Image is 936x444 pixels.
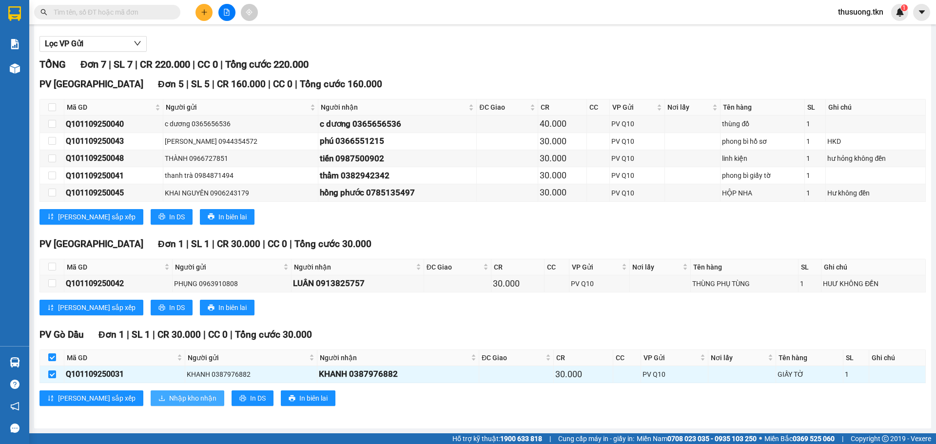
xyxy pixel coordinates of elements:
[320,135,475,148] div: phú 0366551215
[800,278,820,289] div: 1
[290,238,292,250] span: |
[826,99,925,116] th: Ghi chú
[10,424,19,433] span: message
[174,278,290,289] div: PHỤNG 0963910808
[827,153,923,164] div: hư hỏng không đền
[239,395,246,403] span: printer
[191,238,210,250] span: SL 1
[66,368,183,380] div: Q101109250031
[158,238,184,250] span: Đơn 1
[295,78,297,90] span: |
[641,366,708,383] td: PV Q10
[554,350,613,366] th: CR
[153,329,155,340] span: |
[39,238,143,250] span: PV [GEOGRAPHIC_DATA]
[842,433,843,444] span: |
[169,212,185,222] span: In DS
[67,352,175,363] span: Mã GD
[612,102,655,113] span: VP Gửi
[66,277,171,290] div: Q101109250042
[225,58,309,70] span: Tổng cước 220.000
[613,350,641,366] th: CC
[479,102,528,113] span: ĐC Giao
[491,259,545,275] th: CR
[823,278,924,289] div: HUƯ KHÔNG ĐỀN
[540,152,585,165] div: 30.000
[200,209,254,225] button: printerIn biên lai
[558,433,634,444] span: Cung cấp máy in - giấy in:
[300,78,382,90] span: Tổng cước 160.000
[64,184,163,201] td: Q101109250045
[187,369,315,380] div: KHANH 0387976882
[611,170,663,181] div: PV Q10
[764,433,835,444] span: Miền Bắc
[821,259,926,275] th: Ghi chú
[540,135,585,148] div: 30.000
[263,238,265,250] span: |
[722,118,803,129] div: thùng đồ
[114,58,133,70] span: SL 7
[722,170,803,181] div: phong bì giấy tờ
[165,136,316,147] div: [PERSON_NAME] 0944354572
[319,367,477,381] div: KHANH 0387976882
[722,188,803,198] div: HỘP NHA
[39,78,143,90] span: PV [GEOGRAPHIC_DATA]
[201,9,208,16] span: plus
[157,329,201,340] span: CR 30.000
[165,188,316,198] div: KHAI NGUYÊN 0906243179
[320,186,475,199] div: hồng phước 0785135497
[611,136,663,147] div: PV Q10
[587,99,610,116] th: CC
[610,133,665,150] td: PV Q10
[806,153,824,164] div: 1
[218,302,247,313] span: In biên lai
[98,329,124,340] span: Đơn 1
[806,118,824,129] div: 1
[759,437,762,441] span: ⚪️
[843,350,869,366] th: SL
[158,395,165,403] span: download
[611,153,663,164] div: PV Q10
[186,238,189,250] span: |
[132,329,150,340] span: SL 1
[39,36,147,52] button: Lọc VP Gửi
[882,435,889,442] span: copyright
[805,99,826,116] th: SL
[610,167,665,184] td: PV Q10
[896,8,904,17] img: icon-new-feature
[64,133,163,150] td: Q101109250043
[555,367,611,381] div: 30.000
[427,262,481,272] span: ĐC Giao
[320,152,475,165] div: tiến 0987500902
[273,78,292,90] span: CC 0
[778,369,841,380] div: GIẤY TỜ
[571,278,628,289] div: PV Q10
[793,435,835,443] strong: 0369 525 060
[321,102,467,113] span: Người nhận
[230,329,233,340] span: |
[268,238,287,250] span: CC 0
[10,63,20,74] img: warehouse-icon
[545,259,569,275] th: CC
[58,302,136,313] span: [PERSON_NAME] sắp xếp
[869,350,926,366] th: Ghi chú
[158,78,184,90] span: Đơn 5
[208,304,214,312] span: printer
[901,4,908,11] sup: 1
[218,4,235,21] button: file-add
[232,390,273,406] button: printerIn DS
[540,169,585,182] div: 30.000
[191,78,210,90] span: SL 5
[58,212,136,222] span: [PERSON_NAME] sắp xếp
[39,209,143,225] button: sort-ascending[PERSON_NAME] sắp xếp
[66,187,161,199] div: Q101109250045
[66,152,161,164] div: Q101109250048
[158,213,165,221] span: printer
[8,6,21,21] img: logo-vxr
[806,136,824,147] div: 1
[165,170,316,181] div: thanh trà 0984871494
[830,6,891,18] span: thusuong.tkn
[917,8,926,17] span: caret-down
[806,170,824,181] div: 1
[691,259,799,275] th: Tên hàng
